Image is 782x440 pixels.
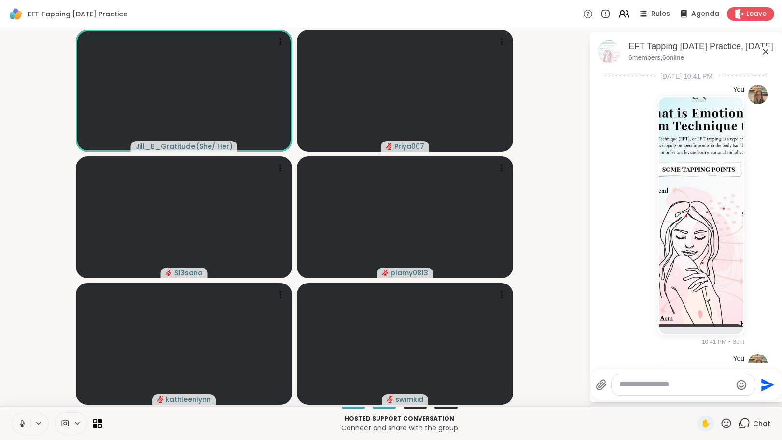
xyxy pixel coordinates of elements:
span: Sent [732,338,744,346]
span: audio-muted [157,396,164,403]
span: audio-muted [382,270,389,276]
p: Connect and share with the group [108,423,691,433]
span: Chat [753,419,770,428]
img: https://sharewell-space-live.sfo3.digitaloceanspaces.com/user-generated/2564abe4-c444-4046-864b-7... [748,85,768,104]
span: [DATE] 10:41 PM [655,71,718,81]
h4: You [733,354,744,364]
span: plamy0813 [391,268,428,278]
span: 10:41 PM [702,338,726,346]
button: Emoji picker [736,379,747,391]
button: Send [755,374,777,396]
span: kathleenlynn [166,395,211,404]
span: Leave [746,9,767,19]
span: Priya007 [394,142,424,151]
p: 6 members, 6 online [628,53,684,63]
span: ( She/ Her ) [196,142,233,151]
span: swimkid [395,395,423,404]
span: ✋ [701,418,711,429]
span: Jill_B_Gratitude [136,142,195,151]
div: EFT Tapping [DATE] Practice, [DATE] [628,41,775,53]
img: https://sharewell-space-live.sfo3.digitaloceanspaces.com/user-generated/2564abe4-c444-4046-864b-7... [748,354,768,373]
textarea: Type your message [619,380,732,390]
span: S13sana [174,268,203,278]
span: audio-muted [387,396,393,403]
img: ShareWell Logomark [8,6,24,22]
img: EFT Tapping Wednesday Practice, Oct 15 [598,40,621,63]
span: audio-muted [166,270,172,276]
img: eft title.jpg [659,97,743,327]
p: Hosted support conversation [108,414,691,423]
span: audio-muted [386,143,392,150]
h4: You [733,85,744,95]
span: • [728,338,730,346]
span: Agenda [691,9,719,19]
span: Rules [651,9,670,19]
span: EFT Tapping [DATE] Practice [28,9,127,19]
